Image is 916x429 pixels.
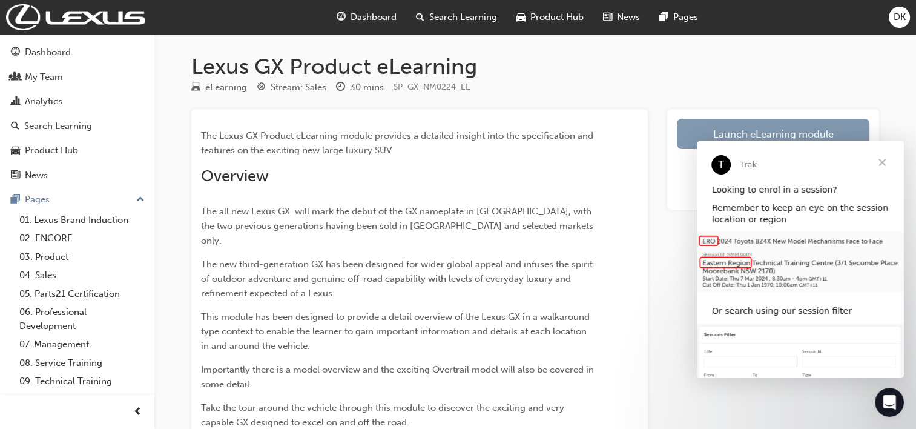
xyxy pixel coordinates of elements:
span: This module has been designed to provide a detail overview of the Lexus GX in a walkaround type c... [201,311,592,351]
a: pages-iconPages [650,5,708,30]
div: Dashboard [25,45,71,59]
span: up-icon [136,192,145,208]
a: 09. Technical Training [15,372,150,391]
span: The Lexus GX Product eLearning module provides a detailed insight into the specification and feat... [201,130,596,156]
a: 10. TUNE Rev-Up Training [15,391,150,410]
span: The new third-generation GX has been designed for wider global appeal and infuses the spirit of o... [201,259,595,299]
div: Duration [336,80,384,95]
span: search-icon [416,10,424,25]
span: chart-icon [11,96,20,107]
button: DashboardMy TeamAnalyticsSearch LearningProduct HubNews [5,39,150,188]
a: Analytics [5,90,150,113]
a: Product Hub [5,139,150,162]
iframe: Intercom live chat message [697,141,904,378]
div: Stream: Sales [271,81,326,95]
span: Search Learning [429,10,497,24]
span: target-icon [257,82,266,93]
span: search-icon [11,121,19,132]
a: 02. ENCORE [15,229,150,248]
span: Pages [673,10,698,24]
a: 01. Lexus Brand Induction [15,211,150,230]
div: Analytics [25,95,62,108]
h1: Lexus GX Product eLearning [191,53,879,80]
span: Importantly there is a model overview and the exciting Overtrail model will also be covered in so... [201,364,596,390]
span: news-icon [603,10,612,25]
a: My Team [5,66,150,88]
a: 07. Management [15,335,150,354]
span: news-icon [11,170,20,181]
div: Pages [25,193,50,207]
span: car-icon [516,10,526,25]
a: car-iconProduct Hub [507,5,593,30]
button: DK [889,7,910,28]
a: news-iconNews [593,5,650,30]
span: guage-icon [337,10,346,25]
span: The all new Lexus GX will mark the debut of the GX nameplate in [GEOGRAPHIC_DATA], with the two p... [201,206,596,246]
span: pages-icon [659,10,668,25]
img: Trak [6,4,145,30]
a: Dashboard [5,41,150,64]
div: Stream [257,80,326,95]
span: clock-icon [336,82,345,93]
span: pages-icon [11,195,20,205]
span: Dashboard [351,10,397,24]
button: Pages [5,188,150,211]
a: guage-iconDashboard [327,5,406,30]
a: 05. Parts21 Certification [15,285,150,304]
div: My Team [25,70,63,84]
a: 04. Sales [15,266,150,285]
div: eLearning [205,81,247,95]
a: search-iconSearch Learning [406,5,507,30]
span: people-icon [11,72,20,83]
span: Learning resource code [394,82,470,92]
span: guage-icon [11,47,20,58]
div: 30 mins [350,81,384,95]
div: Product Hub [25,144,78,158]
span: Product Hub [530,10,584,24]
span: learningResourceType_ELEARNING-icon [191,82,200,93]
a: 06. Professional Development [15,303,150,335]
span: DK [894,10,906,24]
a: 08. Service Training [15,354,150,373]
span: prev-icon [133,405,142,420]
div: News [25,168,48,182]
span: Overview [201,167,269,185]
span: News [617,10,640,24]
a: 03. Product [15,248,150,267]
a: Launch eLearning module [677,119,869,149]
span: car-icon [11,145,20,156]
a: News [5,164,150,187]
div: Search Learning [24,119,92,133]
div: Type [191,80,247,95]
a: Search Learning [5,115,150,138]
span: Take the tour around the vehicle through this module to discover the exciting and very capable GX... [201,402,567,428]
iframe: Intercom live chat [875,388,904,417]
